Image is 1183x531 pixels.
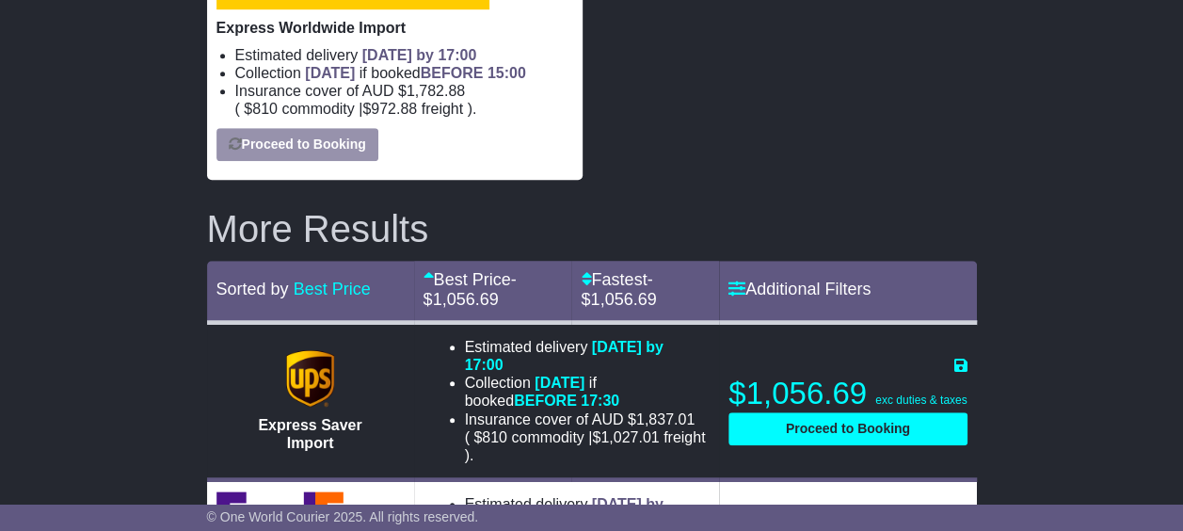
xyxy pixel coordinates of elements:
[216,280,289,298] span: Sorted by
[424,270,517,310] span: - $
[663,429,705,445] span: Freight
[465,339,663,373] span: [DATE] by 17:00
[465,428,707,464] span: ( ).
[258,417,361,451] span: Express Saver Import
[235,100,477,118] span: ( ).
[281,101,354,117] span: Commodity
[305,65,525,81] span: if booked
[422,101,463,117] span: Freight
[514,393,577,409] span: BEFORE
[407,83,465,99] span: 1,782.88
[252,101,278,117] span: 810
[235,82,466,100] span: Insurance cover of AUD $
[465,374,707,410] li: Collection
[728,375,967,412] p: $1,056.69
[294,280,371,298] a: Best Price
[235,46,573,64] li: Estimated delivery
[728,280,871,298] a: Additional Filters
[286,350,333,407] img: UPS (new): Express Saver Import
[240,101,468,117] span: $ $
[465,495,707,531] li: Estimated delivery
[581,270,656,310] a: Fastest- $1,056.69
[511,429,584,445] span: Commodity
[590,290,656,309] span: 1,056.69
[465,375,620,409] span: if booked
[465,496,663,530] span: [DATE] by 17:00
[207,208,977,249] h2: More Results
[636,411,695,427] span: 1,837.01
[875,394,967,407] span: exc duties & taxes
[488,65,526,81] span: 15:00
[216,19,573,37] p: Express Worldwide Import
[728,412,967,445] button: Proceed to Booking
[588,429,592,445] span: |
[421,65,484,81] span: BEFORE
[362,47,477,63] span: [DATE] by 17:00
[305,65,355,81] span: [DATE]
[216,128,378,161] button: Proceed to Booking
[465,410,695,428] span: Insurance cover of AUD $
[581,393,619,409] span: 17:30
[235,64,573,82] li: Collection
[359,101,362,117] span: |
[433,290,499,309] span: 1,056.69
[535,375,584,391] span: [DATE]
[207,509,479,524] span: © One World Courier 2025. All rights reserved.
[581,270,656,310] span: - $
[424,270,517,310] a: Best Price- $1,056.69
[482,429,507,445] span: 810
[600,429,659,445] span: 1,027.01
[470,429,706,445] span: $ $
[371,101,417,117] span: 972.88
[465,338,707,374] li: Estimated delivery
